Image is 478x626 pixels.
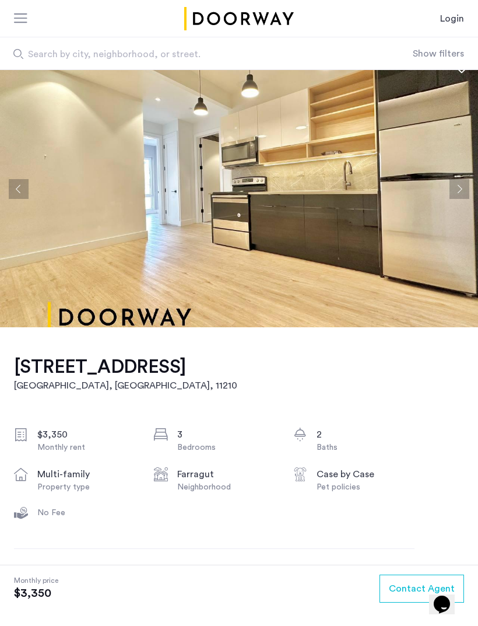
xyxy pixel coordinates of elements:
[182,7,296,30] a: Cazamio Logo
[14,355,237,393] a: [STREET_ADDRESS][GEOGRAPHIC_DATA], [GEOGRAPHIC_DATA], 11210
[14,575,58,586] span: Monthly price
[177,428,275,442] div: 3
[28,47,358,61] span: Search by city, neighborhood, or street.
[449,179,469,199] button: Next apartment
[37,428,135,442] div: $3,350
[182,7,296,30] img: logo
[37,481,135,493] div: Property type
[317,442,414,453] div: Baths
[440,12,464,26] a: Login
[14,355,237,379] h1: [STREET_ADDRESS]
[317,428,414,442] div: 2
[9,179,29,199] button: Previous apartment
[429,579,466,614] iframe: chat widget
[389,582,455,596] span: Contact Agent
[37,442,135,453] div: Monthly rent
[14,586,58,600] span: $3,350
[379,575,464,603] button: button
[14,379,237,393] h2: [GEOGRAPHIC_DATA], [GEOGRAPHIC_DATA] , 11210
[317,467,414,481] div: Case by Case
[413,47,464,61] button: Show or hide filters
[177,442,275,453] div: Bedrooms
[317,481,414,493] div: Pet policies
[37,467,135,481] div: multi-family
[37,507,135,519] div: No Fee
[177,467,275,481] div: Farragut
[177,481,275,493] div: Neighborhood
